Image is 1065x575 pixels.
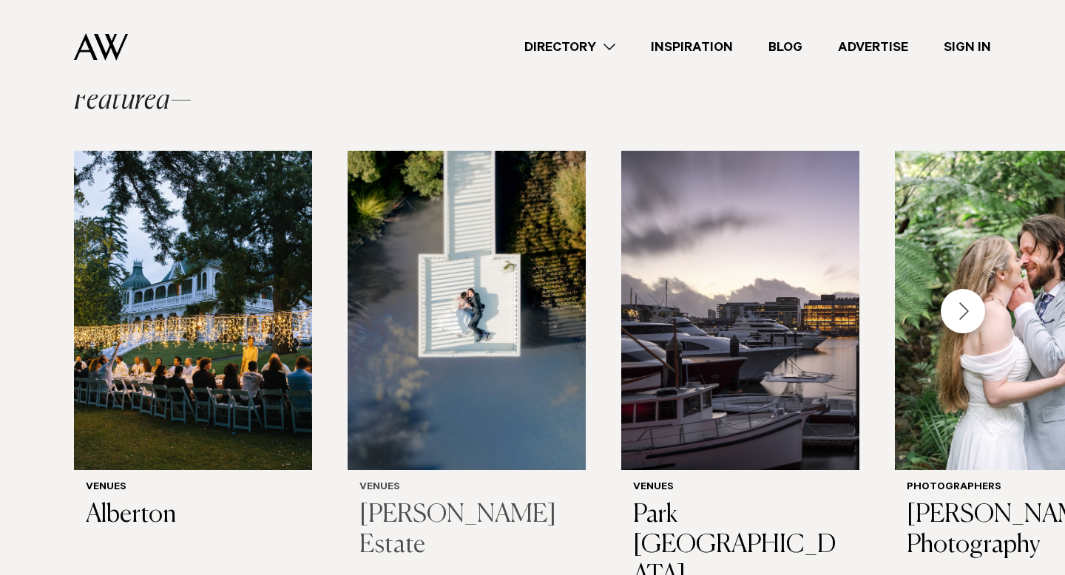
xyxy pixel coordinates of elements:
[74,86,192,115] h2: Featured
[926,38,1009,58] a: Sign In
[74,151,312,542] a: Fairy lights wedding reception Venues Alberton
[621,151,859,470] img: Yacht in the harbour at Park Hyatt Auckland
[751,38,820,58] a: Blog
[348,151,586,470] img: Auckland Weddings Venues | Abel Estate
[507,38,633,58] a: Directory
[820,38,926,58] a: Advertise
[86,482,300,494] h6: Venues
[359,500,574,561] h3: [PERSON_NAME] Estate
[86,500,300,531] h3: Alberton
[359,482,574,494] h6: Venues
[633,38,751,58] a: Inspiration
[74,151,312,470] img: Fairy lights wedding reception
[74,33,128,61] img: Auckland Weddings Logo
[633,482,848,494] h6: Venues
[348,151,586,572] a: Auckland Weddings Venues | Abel Estate Venues [PERSON_NAME] Estate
